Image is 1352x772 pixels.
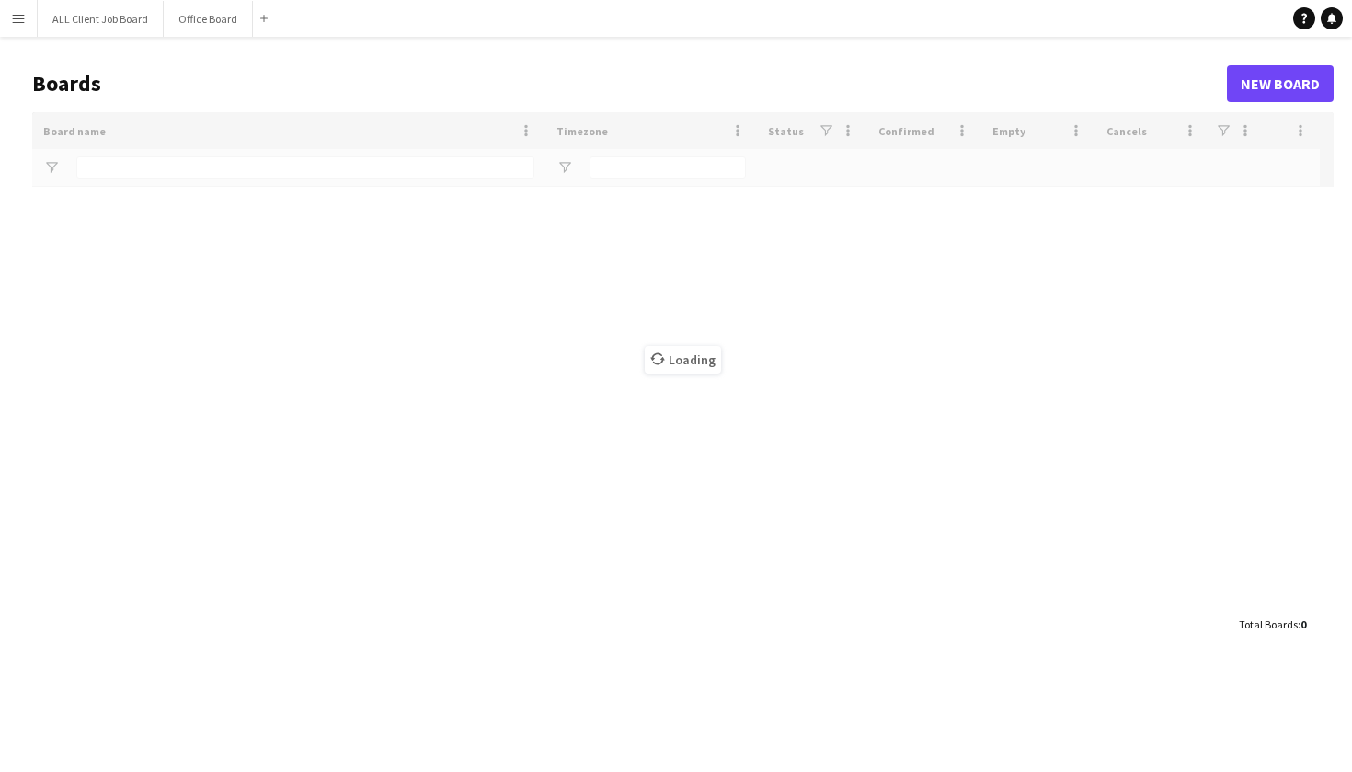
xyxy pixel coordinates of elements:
[1227,65,1334,102] a: New Board
[164,1,253,37] button: Office Board
[32,70,1227,98] h1: Boards
[38,1,164,37] button: ALL Client Job Board
[1239,617,1298,631] span: Total Boards
[1300,617,1306,631] span: 0
[645,346,721,374] span: Loading
[1239,606,1306,642] div: :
